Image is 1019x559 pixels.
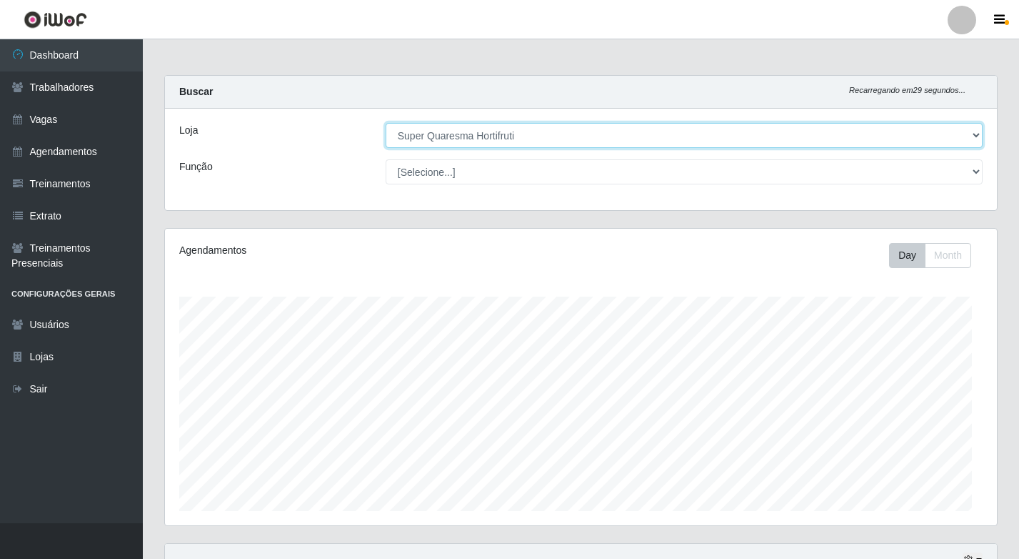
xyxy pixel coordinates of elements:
strong: Buscar [179,86,213,97]
i: Recarregando em 29 segundos... [849,86,965,94]
div: First group [889,243,971,268]
button: Day [889,243,925,268]
label: Função [179,159,213,174]
div: Agendamentos [179,243,501,258]
img: CoreUI Logo [24,11,87,29]
button: Month [925,243,971,268]
label: Loja [179,123,198,138]
div: Toolbar with button groups [889,243,983,268]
